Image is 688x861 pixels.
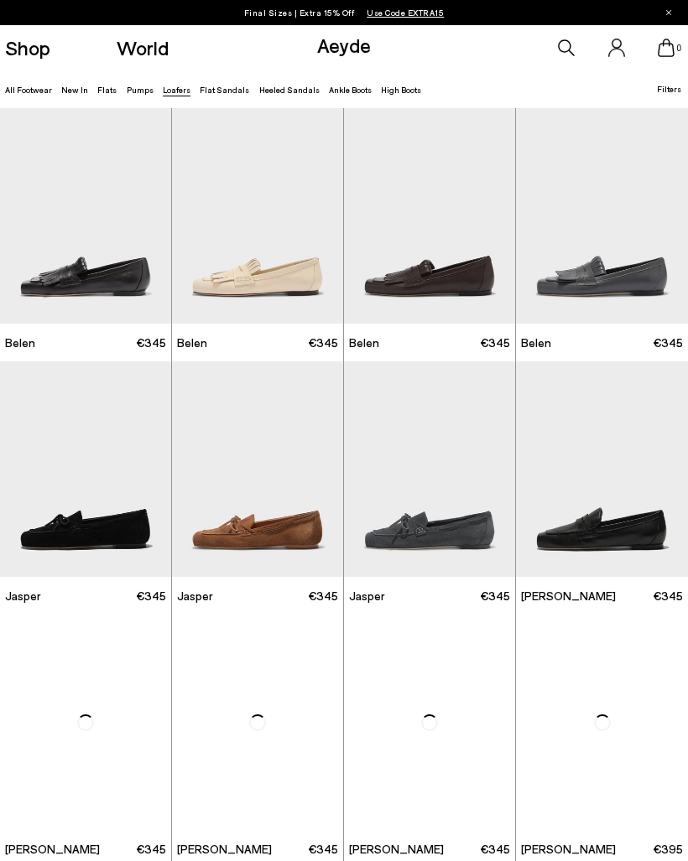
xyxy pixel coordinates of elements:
span: Belen [521,335,551,351]
span: €345 [480,588,510,604]
a: All Footwear [5,85,52,95]
a: Loafers [163,85,190,95]
a: Heeled Sandals [259,85,320,95]
span: €345 [136,841,166,858]
span: Navigate to /collections/ss25-final-sizes [367,8,444,18]
span: Jasper [5,588,41,604]
p: Final Sizes | Extra 15% Off [244,4,445,21]
a: [PERSON_NAME] €345 [516,577,688,615]
span: Belen [5,335,35,351]
span: Jasper [177,588,213,604]
img: Belen Tassel Loafers [344,108,515,324]
a: Ankle Boots [329,85,372,95]
span: Filters [657,84,681,94]
img: Belen Tassel Loafers [172,108,343,324]
a: Flat Sandals [200,85,249,95]
img: Jasper Moccasin Loafers [344,361,515,577]
img: Lana Suede Loafers [344,615,515,830]
a: Jasper €345 [344,577,515,615]
span: [PERSON_NAME] [521,588,616,604]
span: Belen [349,335,379,351]
span: Jasper [349,588,385,604]
span: €345 [308,335,338,351]
a: Belen €345 [344,324,515,361]
a: Belen €345 [516,324,688,361]
span: €345 [653,588,683,604]
span: €345 [308,841,338,858]
a: High Boots [381,85,421,95]
img: Lana Suede Loafers [172,615,343,830]
img: Belen Tassel Loafers [516,108,688,324]
span: €345 [480,335,510,351]
span: €345 [136,335,166,351]
a: Pumps [127,85,154,95]
img: Leon Loafers [516,615,688,830]
span: [PERSON_NAME] [177,841,272,858]
a: Flats [97,85,117,95]
a: Shop [5,38,50,58]
span: €345 [653,335,683,351]
span: €345 [480,841,510,858]
img: Jasper Moccasin Loafers [172,361,343,577]
img: Lana Moccasin Loafers [516,361,688,577]
span: [PERSON_NAME] [349,841,444,858]
a: Jasper €345 [172,577,343,615]
span: Belen [177,335,207,351]
span: €345 [136,588,166,604]
a: World [117,38,169,58]
a: New In [61,85,88,95]
span: €395 [653,841,683,858]
span: [PERSON_NAME] [5,841,100,858]
a: Belen €345 [172,324,343,361]
span: 0 [675,44,683,53]
span: €345 [308,588,338,604]
span: [PERSON_NAME] [521,841,616,858]
a: Aeyde [317,33,371,57]
a: 0 [658,39,675,57]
